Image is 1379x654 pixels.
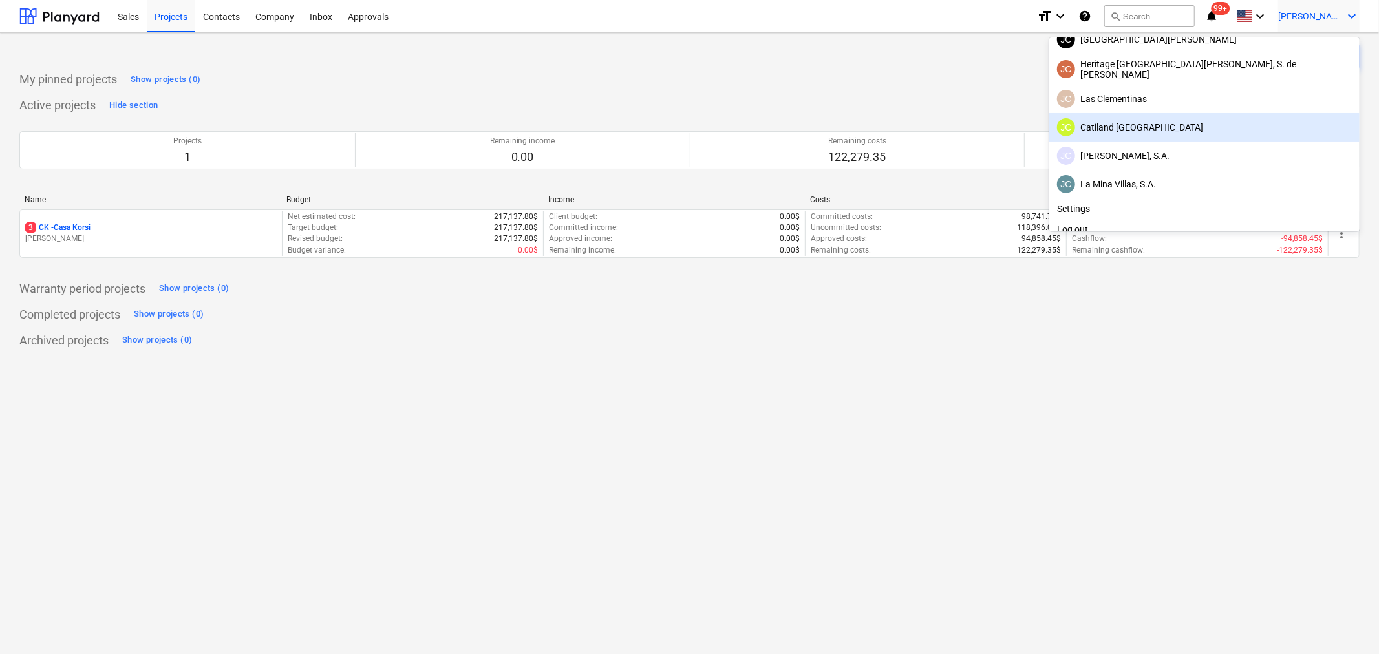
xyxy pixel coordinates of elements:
[1057,118,1352,136] div: Catiland [GEOGRAPHIC_DATA]
[1057,147,1075,165] div: Javier Cattan
[1057,59,1352,79] div: Heritage [GEOGRAPHIC_DATA][PERSON_NAME], S. de [PERSON_NAME]
[1057,118,1075,136] div: Javier Cattan
[1049,198,1360,219] div: Settings
[1060,94,1071,104] span: JC
[1057,147,1352,165] div: [PERSON_NAME], S.A.
[1057,30,1352,48] div: [GEOGRAPHIC_DATA][PERSON_NAME]
[1057,90,1352,108] div: Las Clementinas
[1057,60,1075,78] div: Javier Cattan
[1057,175,1075,193] div: Javier Cattan
[1057,30,1075,48] div: Javier Cattan
[1057,90,1075,108] div: Javier Cattan
[1049,219,1360,240] div: Log out
[1060,34,1071,45] span: JC
[1060,179,1071,189] span: JC
[1060,122,1071,132] span: JC
[1314,592,1379,654] iframe: Chat Widget
[1060,64,1071,74] span: JC
[1057,175,1352,193] div: La Mina Villas, S.A.
[1060,151,1071,161] span: JC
